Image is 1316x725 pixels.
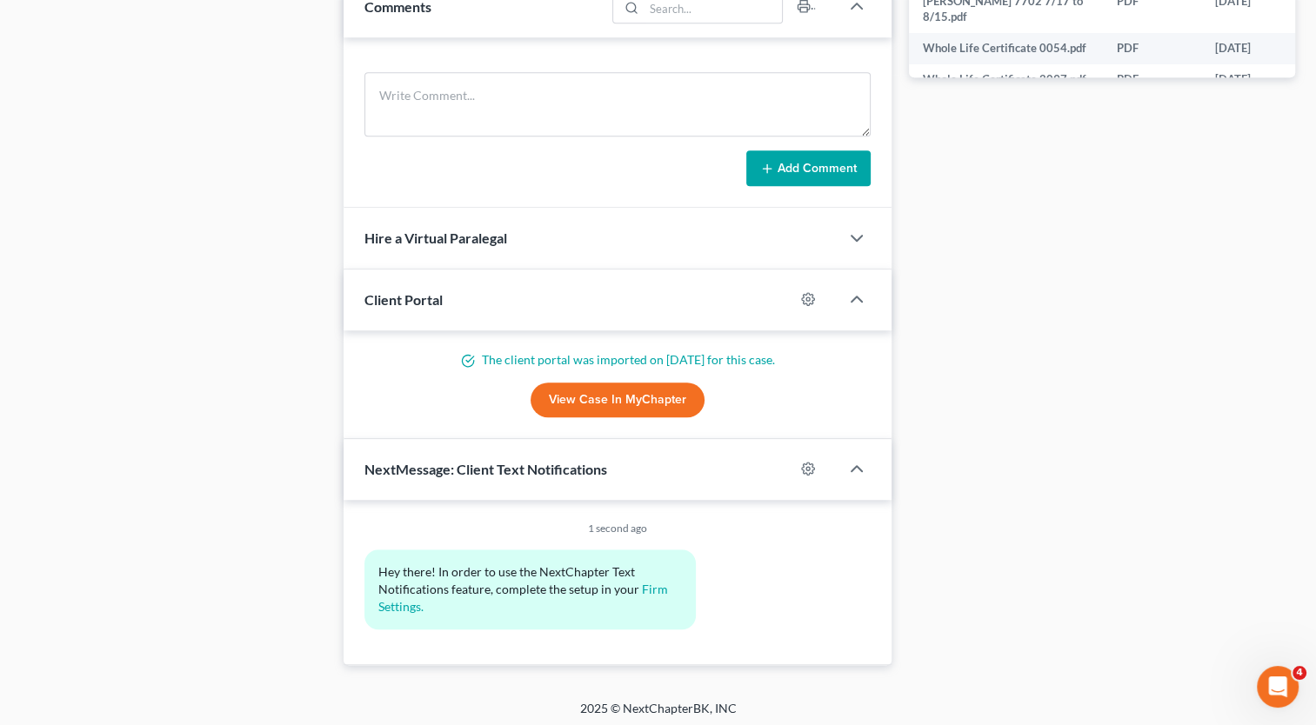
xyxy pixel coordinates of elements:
[1293,666,1306,680] span: 4
[1103,33,1201,64] td: PDF
[1201,64,1307,96] td: [DATE]
[1103,64,1201,96] td: PDF
[909,64,1103,96] td: Whole Life Certificate 2097.pdf
[364,291,443,308] span: Client Portal
[364,521,871,535] div: 1 second ago
[909,33,1103,64] td: Whole Life Certificate 0054.pdf
[364,461,607,477] span: NextMessage: Client Text Notifications
[746,150,871,187] button: Add Comment
[364,351,871,369] p: The client portal was imported on [DATE] for this case.
[1257,666,1299,708] iframe: Intercom live chat
[1201,33,1307,64] td: [DATE]
[378,564,639,596] span: Hey there! In order to use the NextChapter Text Notifications feature, complete the setup in your
[364,229,507,246] span: Hire a Virtual Paralegal
[531,382,705,417] a: View Case in MyChapter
